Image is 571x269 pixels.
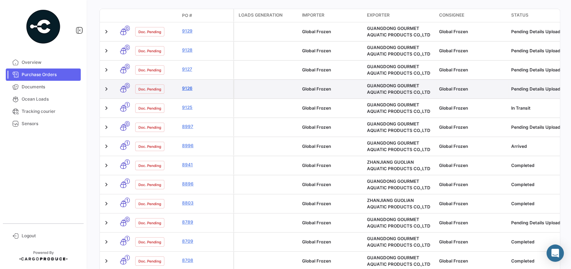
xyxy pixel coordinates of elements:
a: Expand/Collapse Row [103,47,110,54]
span: Global Frozen [302,220,331,225]
span: Global Frozen [439,182,468,187]
a: Ocean Loads [6,93,81,105]
datatable-header-cell: Transport mode [114,13,132,18]
a: Expand/Collapse Row [103,181,110,188]
span: Global Frozen [302,105,331,111]
span: Global Frozen [439,163,468,168]
img: powered-by.png [25,9,61,45]
a: Expand/Collapse Row [103,143,110,150]
span: 0 [125,26,130,31]
datatable-header-cell: Doc. Status [132,13,179,18]
span: Global Frozen [439,105,468,111]
span: 1 [125,102,130,107]
span: Tracking courier [22,108,78,115]
a: Expand/Collapse Row [103,28,110,35]
a: 9126 [182,85,230,92]
span: 1 [125,198,130,203]
span: Global Frozen [302,239,331,244]
a: 8789 [182,219,230,225]
span: Global Frozen [439,29,468,34]
a: 8941 [182,162,230,168]
span: 0 [125,83,130,88]
span: GUANGDONG GOURMET AQUATIC PRODUCTS CO.,LTD [367,140,430,152]
span: Ocean Loads [22,96,78,102]
span: Global Frozen [439,258,468,264]
span: Overview [22,59,78,66]
span: Global Frozen [302,182,331,187]
a: Purchase Orders [6,69,81,81]
span: Importer [302,12,324,18]
span: Doc. Pending [138,258,161,264]
span: Global Frozen [439,239,468,244]
span: GUANGDONG GOURMET AQUATIC PRODUCTS CO.,LTD [367,178,430,190]
span: ZHANJIANG GUOLIAN AQUATIC PRODUCTS CO.,LTD [367,159,430,171]
a: Documents [6,81,81,93]
a: Expand/Collapse Row [103,200,110,207]
span: Global Frozen [439,220,468,225]
datatable-header-cell: Exporter [364,9,436,22]
span: GUANGDONG GOURMET AQUATIC PRODUCTS CO.,LTD [367,83,430,95]
span: Global Frozen [302,201,331,206]
a: Expand/Collapse Row [103,238,110,246]
a: 8996 [182,142,230,149]
span: Consignee [439,12,464,18]
span: 0 [125,121,130,127]
span: GUANGDONG GOURMET AQUATIC PRODUCTS CO.,LTD [367,236,430,248]
span: Purchase Orders [22,71,78,78]
span: PO # [182,12,192,19]
a: 8708 [182,257,230,264]
span: 0 [125,64,130,69]
span: Doc. Pending [138,105,161,111]
a: Sensors [6,118,81,130]
span: 1 [125,159,130,165]
a: Expand/Collapse Row [103,162,110,169]
datatable-header-cell: PO # [179,9,233,22]
a: 8803 [182,200,230,206]
span: Global Frozen [302,163,331,168]
span: GUANGDONG GOURMET AQUATIC PRODUCTS CO.,LTD [367,64,430,76]
span: GUANGDONG GOURMET AQUATIC PRODUCTS CO.,LTD [367,217,430,229]
span: Global Frozen [302,124,331,130]
span: Global Frozen [302,258,331,264]
a: Expand/Collapse Row [103,124,110,131]
span: Global Frozen [302,29,331,34]
span: Doc. Pending [138,182,161,188]
span: GUANGDONG GOURMET AQUATIC PRODUCTS CO.,LTD [367,121,430,133]
span: Doc. Pending [138,48,161,54]
span: Global Frozen [302,144,331,149]
span: Status [511,12,528,18]
a: Expand/Collapse Row [103,257,110,265]
span: Global Frozen [439,124,468,130]
a: 8896 [182,181,230,187]
span: Global Frozen [439,201,468,206]
span: GUANGDONG GOURMET AQUATIC PRODUCTS CO.,LTD [367,255,430,267]
a: Overview [6,56,81,69]
span: Doc. Pending [138,201,161,207]
span: 1 [125,255,130,260]
a: 9128 [182,47,230,53]
a: 8997 [182,123,230,130]
a: Tracking courier [6,105,81,118]
span: Global Frozen [439,48,468,53]
a: 8709 [182,238,230,244]
span: 1 [125,178,130,184]
span: Global Frozen [302,86,331,92]
a: Expand/Collapse Row [103,66,110,74]
span: Global Frozen [302,67,331,72]
span: Doc. Pending [138,29,161,35]
datatable-header-cell: Importer [299,9,364,22]
span: Doc. Pending [138,144,161,149]
span: Doc. Pending [138,163,161,168]
span: Doc. Pending [138,239,161,245]
span: Doc. Pending [138,86,161,92]
span: GUANGDONG GOURMET AQUATIC PRODUCTS CO.,LTD [367,45,430,57]
span: GUANGDONG GOURMET AQUATIC PRODUCTS CO.,LTD [367,102,430,114]
datatable-header-cell: Loads generation [234,9,299,22]
a: 9129 [182,28,230,34]
span: 0 [125,217,130,222]
a: 9127 [182,66,230,72]
span: Logout [22,233,78,239]
span: Loads generation [239,12,283,18]
div: Abrir Intercom Messenger [546,244,564,262]
datatable-header-cell: Consignee [436,9,508,22]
